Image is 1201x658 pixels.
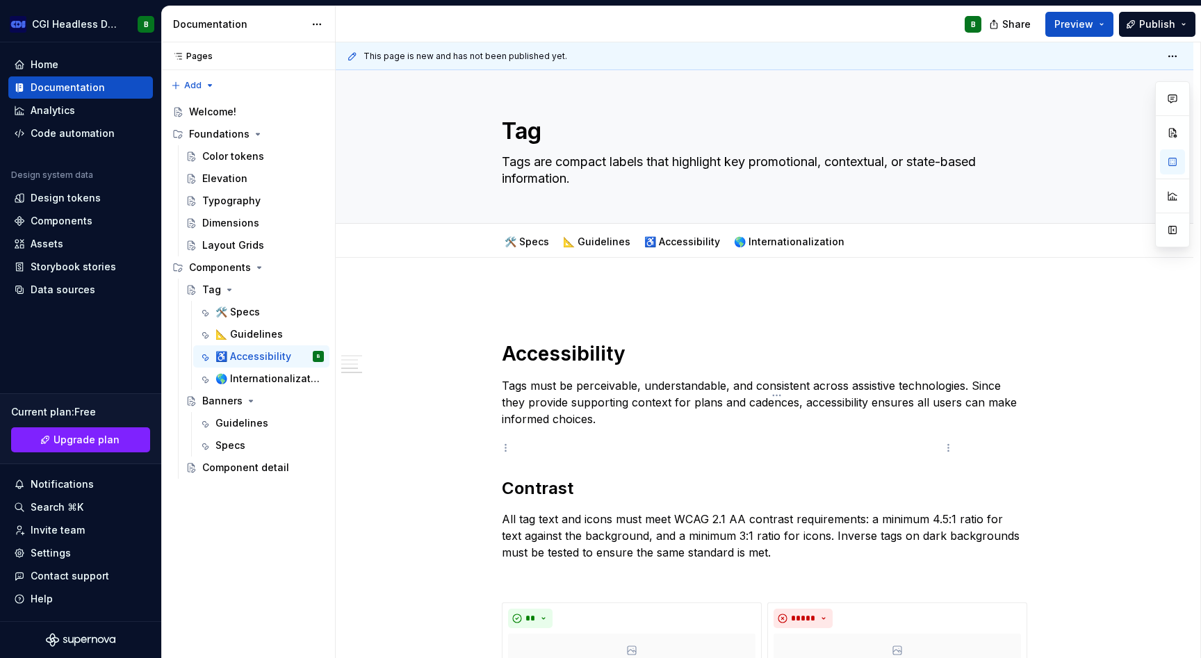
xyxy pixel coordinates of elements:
div: Home [31,58,58,72]
div: B [971,19,976,30]
div: Assets [31,237,63,251]
h2: Contrast [502,477,1027,500]
img: 3b67f86d-ada9-4168-9298-c87054528866.png [10,16,26,33]
a: Components [8,210,153,232]
div: ♿️ Accessibility [639,227,726,256]
span: Share [1002,17,1031,31]
button: Help [8,588,153,610]
div: Guidelines [215,416,268,430]
a: Code automation [8,122,153,145]
div: Tag [202,283,221,297]
div: Dimensions [202,216,259,230]
div: 📐 Guidelines [215,327,283,341]
span: Publish [1139,17,1175,31]
textarea: Tag [499,115,1024,148]
button: Publish [1119,12,1195,37]
div: Analytics [31,104,75,117]
button: Preview [1045,12,1113,37]
div: Settings [31,546,71,560]
a: 📐 Guidelines [563,236,630,247]
a: Data sources [8,279,153,301]
button: Add [167,76,219,95]
div: Page tree [167,101,329,479]
a: ♿️ AccessibilityB [193,345,329,368]
div: Documentation [31,81,105,94]
div: Pages [167,51,213,62]
div: Banners [202,394,243,408]
a: Storybook stories [8,256,153,278]
button: CGI Headless Design SystemB [3,9,158,39]
a: Settings [8,542,153,564]
div: Search ⌘K [31,500,83,514]
p: All tag text and icons must meet WCAG 2.1 AA contrast requirements: a minimum 4.5:1 ratio for tex... [502,511,1027,561]
div: B [317,349,320,363]
span: Preview [1054,17,1093,31]
a: Design tokens [8,187,153,209]
a: Banners [180,390,329,412]
div: Elevation [202,172,247,186]
div: Components [167,256,329,279]
h1: Accessibility [502,341,1027,366]
button: Upgrade plan [11,427,150,452]
button: Search ⌘K [8,496,153,518]
span: This page is new and has not been published yet. [363,51,567,62]
div: Foundations [167,123,329,145]
a: Guidelines [193,412,329,434]
a: 🌎 Internationalization [734,236,844,247]
div: Data sources [31,283,95,297]
a: ♿️ Accessibility [644,236,720,247]
svg: Supernova Logo [46,633,115,647]
div: 🌎 Internationalization [728,227,850,256]
a: Elevation [180,167,329,190]
a: 📐 Guidelines [193,323,329,345]
a: Specs [193,434,329,457]
div: 🛠️ Specs [499,227,555,256]
div: Storybook stories [31,260,116,274]
div: Current plan : Free [11,405,150,419]
div: 🌎 Internationalization [215,372,321,386]
div: ♿️ Accessibility [215,349,291,363]
div: B [144,19,149,30]
p: Tags must be perceivable, understandable, and consistent across assistive technologies. Since the... [502,377,1027,427]
a: Tag [180,279,329,301]
a: Analytics [8,99,153,122]
div: 🛠️ Specs [215,305,260,319]
textarea: Tags are compact labels that highlight key promotional, contextual, or state-based information. [499,151,1024,190]
div: Design system data [11,170,93,181]
button: Share [982,12,1040,37]
div: Components [189,261,251,274]
div: Typography [202,194,261,208]
div: Component detail [202,461,289,475]
a: Component detail [180,457,329,479]
div: Code automation [31,126,115,140]
div: Color tokens [202,149,264,163]
div: Welcome! [189,105,236,119]
button: Contact support [8,565,153,587]
div: Help [31,592,53,606]
a: Assets [8,233,153,255]
div: Design tokens [31,191,101,205]
a: 🛠️ Specs [193,301,329,323]
a: Welcome! [167,101,329,123]
div: Components [31,214,92,228]
a: Layout Grids [180,234,329,256]
button: Notifications [8,473,153,495]
div: 📐 Guidelines [557,227,636,256]
div: Invite team [31,523,85,537]
a: 🛠️ Specs [505,236,549,247]
div: Specs [215,438,245,452]
a: Home [8,54,153,76]
a: 🌎 Internationalization [193,368,329,390]
a: Color tokens [180,145,329,167]
a: Typography [180,190,329,212]
span: Add [184,80,202,91]
div: Layout Grids [202,238,264,252]
div: CGI Headless Design System [32,17,121,31]
div: Foundations [189,127,250,141]
div: Documentation [173,17,304,31]
a: Documentation [8,76,153,99]
a: Dimensions [180,212,329,234]
span: Upgrade plan [54,433,120,447]
a: Invite team [8,519,153,541]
